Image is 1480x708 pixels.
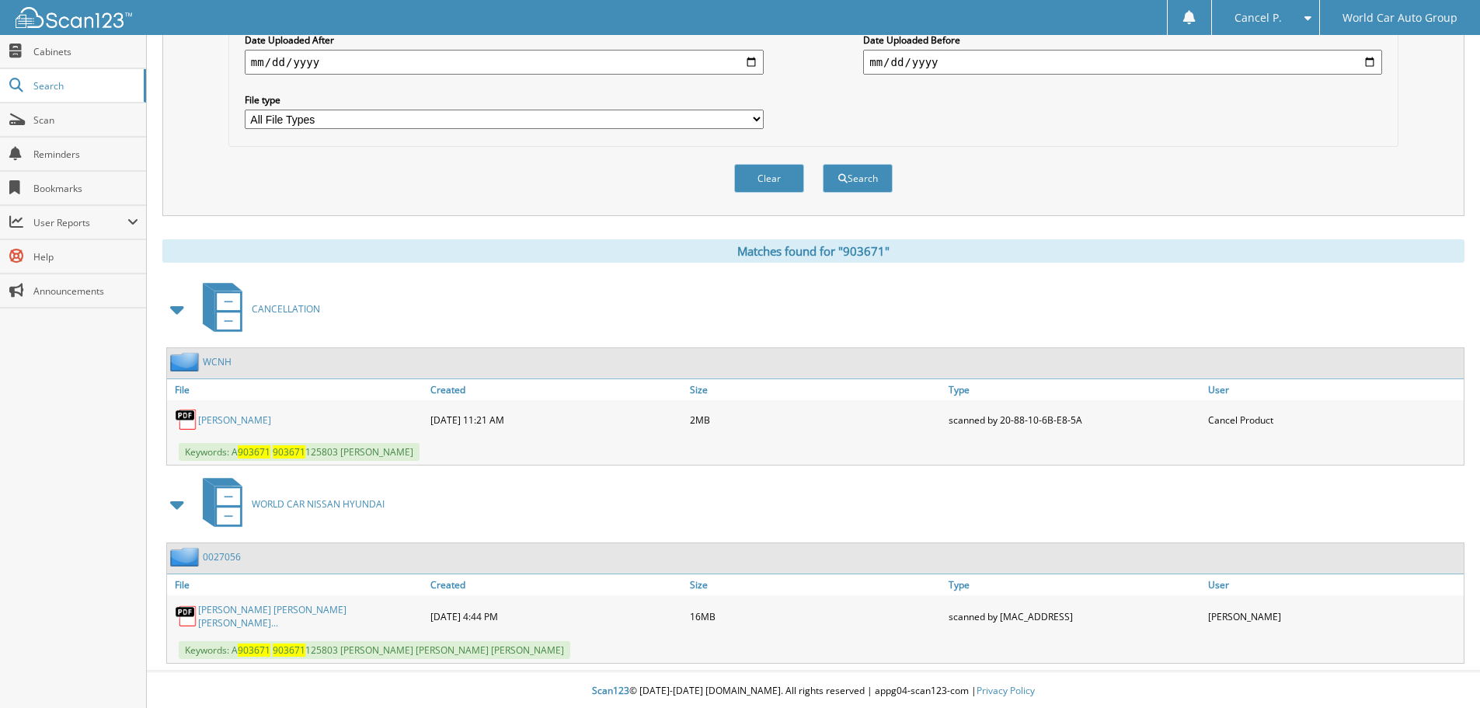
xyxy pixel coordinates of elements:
span: Scan [33,113,138,127]
img: folder2.png [170,547,203,567]
div: [DATE] 11:21 AM [427,404,686,435]
span: Announcements [33,284,138,298]
span: Help [33,250,138,263]
a: 0027056 [203,550,241,563]
span: Bookmarks [33,182,138,195]
a: WORLD CAR NISSAN HYUNDAI [193,473,385,535]
span: Cabinets [33,45,138,58]
div: scanned by 20-88-10-6B-E8-5A [945,404,1204,435]
span: Reminders [33,148,138,161]
a: File [167,574,427,595]
span: 903671 [273,643,305,657]
iframe: Chat Widget [1402,633,1480,708]
button: Search [823,164,893,193]
div: [DATE] 4:44 PM [427,599,686,633]
span: Scan123 [592,684,629,697]
span: 903671 [273,445,305,459]
span: World Car Auto Group [1342,13,1457,23]
a: Created [427,379,686,400]
a: Size [686,574,945,595]
a: File [167,379,427,400]
a: Type [945,574,1204,595]
span: 903671 [238,445,270,459]
a: Created [427,574,686,595]
div: 2MB [686,404,945,435]
div: scanned by [MAC_ADDRESS] [945,599,1204,633]
span: 903671 [238,643,270,657]
div: 16MB [686,599,945,633]
div: Matches found for "903671" [162,239,1464,263]
span: Keywords: A 125803 [PERSON_NAME] [PERSON_NAME] [PERSON_NAME] [179,641,570,659]
a: User [1204,574,1464,595]
span: WORLD CAR NISSAN HYUNDAI [252,497,385,511]
span: Search [33,79,136,92]
a: [PERSON_NAME] [198,413,271,427]
button: Clear [734,164,804,193]
a: Privacy Policy [977,684,1035,697]
a: WCNH [203,355,232,368]
span: Keywords: A 125803 [PERSON_NAME] [179,443,420,461]
a: [PERSON_NAME] [PERSON_NAME] [PERSON_NAME]... [198,603,423,630]
a: CANCELLATION [193,278,320,340]
img: PDF.png [175,408,198,431]
img: PDF.png [175,605,198,628]
a: Size [686,379,945,400]
label: File type [245,93,764,106]
label: Date Uploaded After [245,33,764,47]
span: Cancel P. [1234,13,1282,23]
a: User [1204,379,1464,400]
div: [PERSON_NAME] [1204,599,1464,633]
a: Type [945,379,1204,400]
img: scan123-logo-white.svg [16,7,132,28]
img: folder2.png [170,352,203,371]
span: CANCELLATION [252,302,320,316]
span: User Reports [33,216,127,229]
input: start [245,50,764,75]
input: end [863,50,1382,75]
label: Date Uploaded Before [863,33,1382,47]
div: Cancel Product [1204,404,1464,435]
